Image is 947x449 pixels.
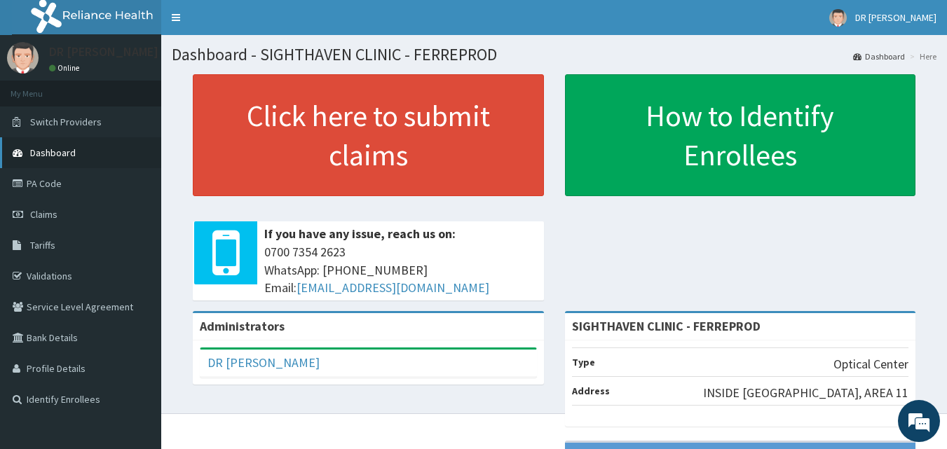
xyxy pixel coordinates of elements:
[906,50,936,62] li: Here
[264,243,537,297] span: 0700 7354 2623 WhatsApp: [PHONE_NUMBER] Email:
[30,116,102,128] span: Switch Providers
[30,208,57,221] span: Claims
[829,9,847,27] img: User Image
[264,226,456,242] b: If you have any issue, reach us on:
[572,356,595,368] b: Type
[855,11,936,24] span: DR [PERSON_NAME]
[7,42,39,74] img: User Image
[49,63,83,73] a: Online
[49,46,158,58] p: DR [PERSON_NAME]
[193,74,544,196] a: Click here to submit claims
[30,146,76,159] span: Dashboard
[565,74,916,196] a: How to Identify Enrollees
[853,50,905,62] a: Dashboard
[572,318,761,334] strong: SIGHTHAVEN CLINIC - FERREPROD
[833,355,908,373] p: Optical Center
[297,279,489,296] a: [EMAIL_ADDRESS][DOMAIN_NAME]
[172,46,936,64] h1: Dashboard - SIGHTHAVEN CLINIC - FERREPROD
[207,354,320,371] a: DR [PERSON_NAME]
[30,239,55,251] span: Tariffs
[200,318,285,334] b: Administrators
[703,384,908,402] p: INSIDE [GEOGRAPHIC_DATA], AREA 11
[572,385,610,397] b: Address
